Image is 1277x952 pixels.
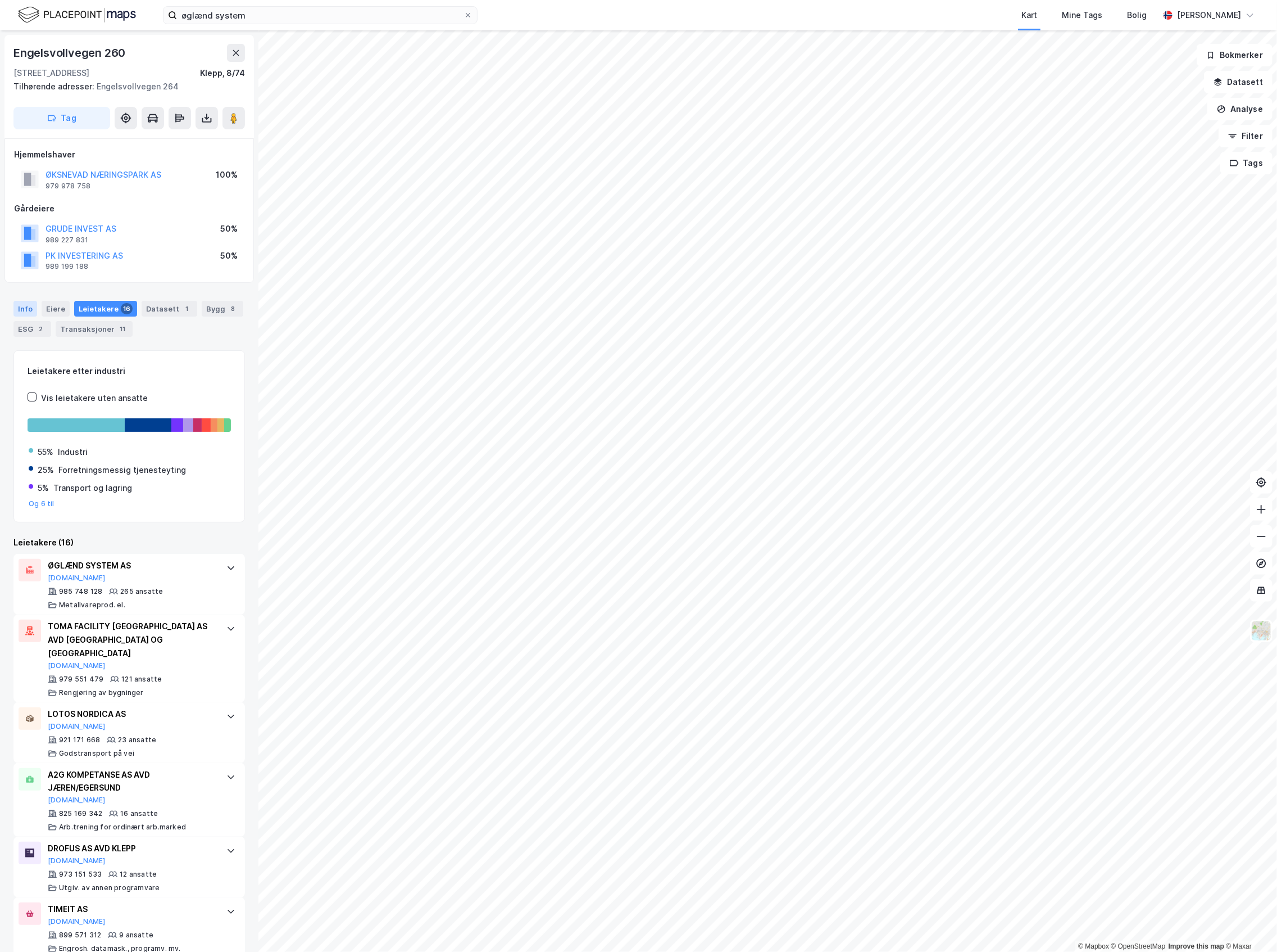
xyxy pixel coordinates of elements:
div: A2G KOMPETANSE AS AVD JÆREN/EGERSUND [48,768,215,795]
a: OpenStreetMap [1111,942,1166,950]
div: Kart [1021,8,1037,22]
div: 8 [228,303,239,314]
div: 55% [38,445,53,459]
div: 921 171 668 [59,736,100,745]
div: 973 151 533 [59,870,102,879]
div: Eiere [42,301,70,317]
div: Transaksjoner [56,321,133,337]
input: Søk på adresse, matrikkel, gårdeiere, leietakere eller personer [177,7,463,24]
div: ØGLÆND SYSTEM AS [48,559,215,572]
button: Bokmerker [1197,44,1273,66]
img: logo.f888ab2527a4732fd821a326f86c7f29.svg [18,5,136,25]
div: 5% [38,481,49,495]
button: Filter [1219,125,1273,147]
div: 825 169 342 [59,809,102,818]
a: Mapbox [1078,942,1109,950]
div: 985 748 128 [59,587,102,596]
div: 50% [220,249,238,263]
div: 16 [121,303,133,314]
div: DROFUS AS AVD KLEPP [48,842,215,855]
div: Rengjøring av bygninger [59,688,144,697]
div: Godstransport på vei [59,749,134,758]
div: Gårdeiere [14,202,244,215]
button: [DOMAIN_NAME] [48,796,106,805]
div: TIMEIT AS [48,903,215,916]
button: Tag [13,107,110,129]
div: Leietakere (16) [13,536,245,549]
div: Kontrollprogram for chat [1221,898,1277,952]
button: Analyse [1207,98,1273,120]
a: Improve this map [1169,942,1224,950]
button: [DOMAIN_NAME] [48,661,106,670]
div: 11 [117,323,128,335]
span: Tilhørende adresser: [13,82,97,91]
div: 50% [220,222,238,236]
div: [STREET_ADDRESS] [13,66,89,80]
div: ESG [13,321,51,337]
div: Mine Tags [1062,8,1102,22]
div: [PERSON_NAME] [1177,8,1241,22]
div: 2 [35,323,47,335]
button: [DOMAIN_NAME] [48,722,106,731]
div: 989 227 831 [46,236,88,245]
div: 979 978 758 [46,182,90,191]
div: Bolig [1127,8,1147,22]
div: 25% [38,463,54,477]
div: Hjemmelshaver [14,148,244,161]
div: 1 [181,303,193,314]
div: 23 ansatte [118,736,156,745]
button: Datasett [1204,71,1273,93]
button: Og 6 til [29,499,54,508]
div: Utgiv. av annen programvare [59,883,160,892]
div: 12 ansatte [120,870,157,879]
div: 9 ansatte [119,931,153,940]
div: 265 ansatte [120,587,163,596]
div: Metallvareprod. el. [59,601,125,610]
img: Z [1251,620,1272,642]
div: Forretningsmessig tjenesteyting [58,463,186,477]
div: 979 551 479 [59,675,103,684]
div: Transport og lagring [53,481,132,495]
div: 989 199 188 [46,262,88,271]
div: 16 ansatte [120,809,158,818]
div: Leietakere [74,301,137,317]
button: [DOMAIN_NAME] [48,856,106,865]
div: Leietakere etter industri [28,364,231,378]
button: [DOMAIN_NAME] [48,917,106,926]
iframe: Chat Widget [1221,898,1277,952]
div: Datasett [142,301,197,317]
div: Klepp, 8/74 [200,66,245,80]
div: LOTOS NORDICA AS [48,707,215,721]
div: Engelsvollvegen 264 [13,80,236,93]
div: 100% [216,168,238,182]
div: Arb.trening for ordinært arb.marked [59,823,186,832]
div: Vis leietakere uten ansatte [41,391,148,405]
button: Tags [1220,152,1273,174]
div: Engelsvollvegen 260 [13,44,128,62]
div: TOMA FACILITY [GEOGRAPHIC_DATA] AS AVD [GEOGRAPHIC_DATA] OG [GEOGRAPHIC_DATA] [48,620,215,660]
div: Industri [58,445,88,459]
div: 899 571 312 [59,931,101,940]
div: Info [13,301,37,317]
button: [DOMAIN_NAME] [48,574,106,583]
div: Bygg [202,301,243,317]
div: 121 ansatte [121,675,162,684]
